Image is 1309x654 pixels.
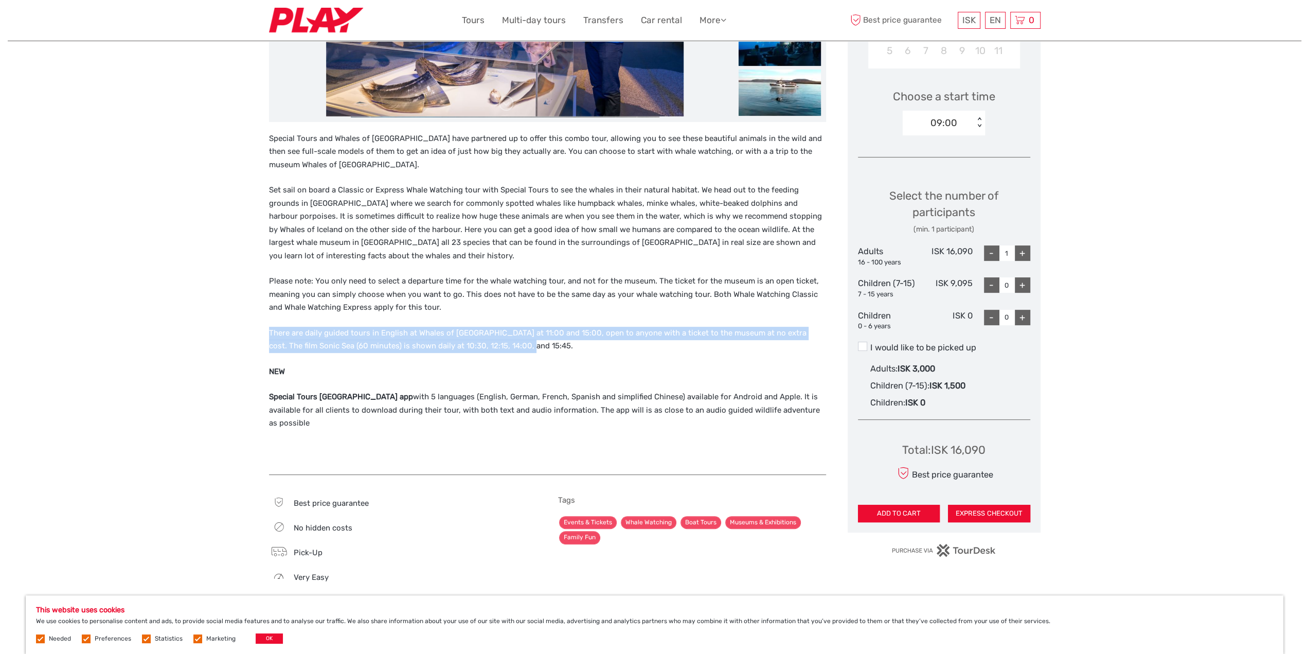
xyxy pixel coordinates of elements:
span: Very easy [294,573,329,582]
a: Car rental [641,13,682,28]
p: Please note: You only need to select a departure time for the whale watching tour, and not for th... [269,275,826,314]
label: Marketing [206,634,236,643]
img: PurchaseViaTourDesk.png [891,544,996,557]
div: - [984,310,999,325]
span: Pick-Up [294,548,322,557]
div: EN [985,12,1006,29]
div: 09:00 [930,116,957,130]
a: Transfers [583,13,623,28]
div: Total : ISK 16,090 [902,442,985,458]
span: Choose a start time [893,89,995,104]
p: with 5 languages (English, German, French, Spanish and simplified Chinese) available for Android ... [269,391,826,430]
div: Choose Sunday, October 5th, 2025 [881,42,899,59]
div: Choose Saturday, October 11th, 2025 [989,42,1007,59]
div: Children (7-15) [858,277,916,299]
div: + [1015,310,1030,325]
a: Museums & Exhibitions [725,516,801,529]
img: 41cb84e5cc56426dab97420fb8083817_slider_thumbnail.jpeg [739,20,821,66]
a: Tours [462,13,485,28]
a: Events & Tickets [559,516,617,529]
label: Needed [49,634,71,643]
div: Children [858,310,916,331]
a: Family Fun [559,531,600,544]
span: ISK [962,15,976,25]
a: Special Tours [321,595,370,604]
h5: Tags [558,496,826,505]
div: Choose Tuesday, October 7th, 2025 [917,42,935,59]
label: Statistics [155,634,183,643]
span: ISK 3,000 [898,364,935,374]
strong: Special Tours [GEOGRAPHIC_DATA] app [269,392,413,401]
p: Set sail on board a Classic or Express Whale Watching tour with Special Tours to see the whales i... [269,184,826,262]
div: ISK 9,095 [915,277,973,299]
p: There are daily guided tours in English at Whales of [GEOGRAPHIC_DATA] at 11:00 and 15:00, open t... [269,327,826,353]
span: Adults : [870,364,898,374]
div: + [1015,277,1030,293]
div: Choose Wednesday, October 8th, 2025 [935,42,953,59]
h5: This website uses cookies [36,606,1273,614]
span: Best price guarantee [848,12,955,29]
img: Fly Play [269,8,363,33]
div: + [1015,245,1030,261]
span: ISK 1,500 [929,381,965,391]
span: Children : [870,398,905,408]
div: ISK 16,090 [915,245,973,267]
div: ISK 0 [915,310,973,331]
div: Choose Friday, October 10th, 2025 [971,42,989,59]
span: ISK 0 [905,398,925,408]
div: Adults [858,245,916,267]
button: OK [256,633,283,644]
div: - [984,245,999,261]
div: Choose Monday, October 6th, 2025 [899,42,917,59]
div: 0 - 6 years [858,322,916,331]
div: 16 - 100 years [858,258,916,268]
span: No hidden costs [294,523,352,533]
img: d3b34fd2a1644a69af505c56ac10bb3f_slider_thumbnail.jpeg [739,69,821,116]
span: 0 [1027,15,1036,25]
label: I would like to be picked up [858,342,1030,354]
div: (min. 1 participant) [858,224,1030,235]
div: Choose Thursday, October 9th, 2025 [953,42,971,59]
button: EXPRESS CHECKOUT [948,505,1030,522]
span: Best price guarantee [294,499,369,508]
div: < > [975,117,984,128]
strong: NEW [269,367,285,376]
div: 7 - 15 years [858,290,916,299]
a: Multi-day tours [502,13,566,28]
a: Whale Watching [621,516,676,529]
p: Special Tours and Whales of [GEOGRAPHIC_DATA] have partnered up to offer this combo tour, allowin... [269,132,826,172]
div: - [984,277,999,293]
div: We use cookies to personalise content and ads, to provide social media features and to analyse ou... [26,595,1283,654]
div: Select the number of participants [858,188,1030,235]
a: More [700,13,726,28]
span: Children (7-15) : [870,381,929,391]
label: Preferences [95,634,131,643]
div: Tour Operator: [269,594,537,605]
button: ADD TO CART [858,505,940,522]
a: Boat Tours [680,516,721,529]
div: Best price guarantee [894,464,993,482]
